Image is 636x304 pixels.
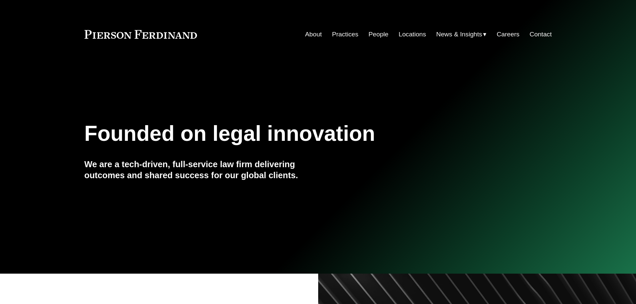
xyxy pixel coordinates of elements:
span: News & Insights [436,29,482,40]
a: Contact [529,28,552,41]
a: Locations [399,28,426,41]
a: folder dropdown [436,28,487,41]
h1: Founded on legal innovation [84,121,474,146]
a: Careers [497,28,519,41]
a: People [369,28,389,41]
a: Practices [332,28,358,41]
a: About [305,28,322,41]
h4: We are a tech-driven, full-service law firm delivering outcomes and shared success for our global... [84,159,318,181]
